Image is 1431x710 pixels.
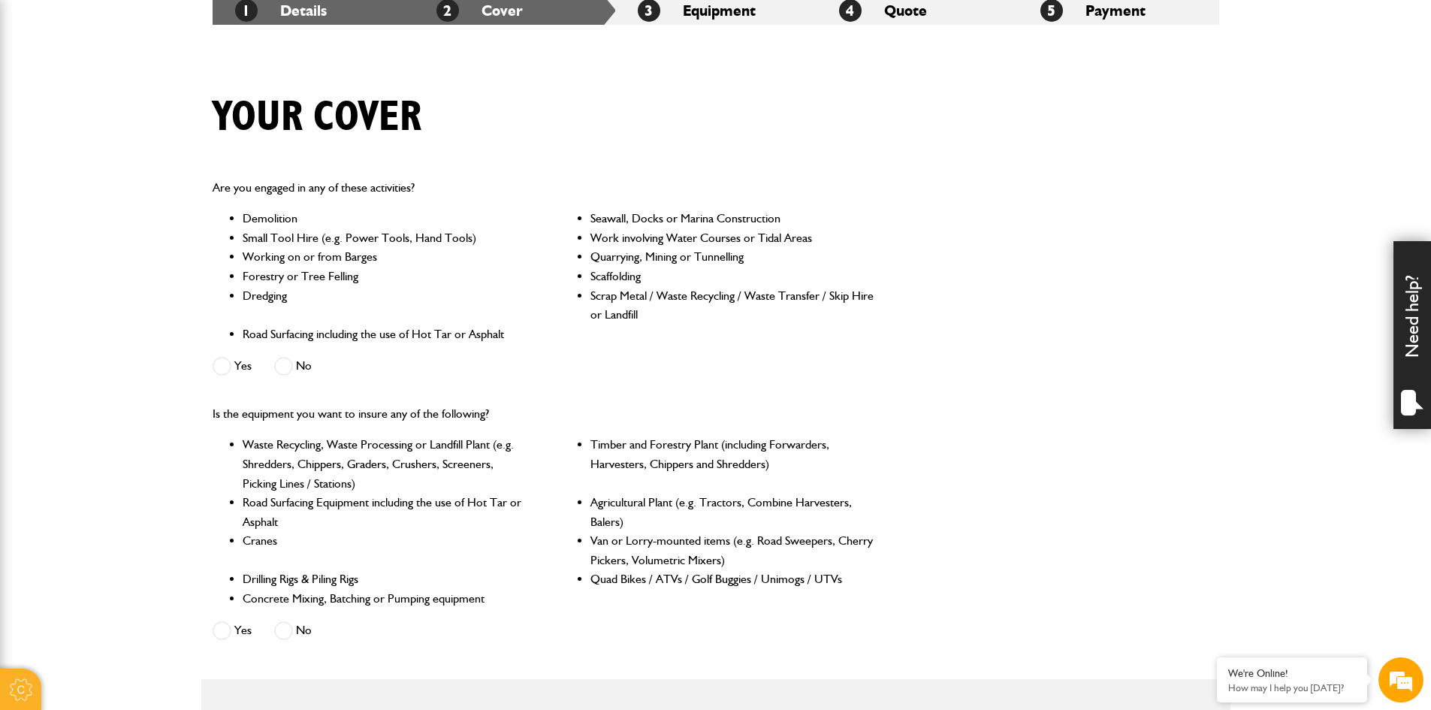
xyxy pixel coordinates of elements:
[213,178,876,198] p: Are you engaged in any of these activities?
[243,325,527,344] li: Road Surfacing including the use of Hot Tar or Asphalt
[20,183,274,216] input: Enter your email address
[78,84,252,104] div: Chat with us now
[213,404,876,424] p: Is the equipment you want to insure any of the following?
[243,570,527,589] li: Drilling Rigs & Piling Rigs
[235,2,327,20] a: 1Details
[590,531,875,570] li: Van or Lorry-mounted items (e.g. Road Sweepers, Cherry Pickers, Volumetric Mixers)
[213,92,421,143] h1: Your cover
[213,621,252,640] label: Yes
[243,531,527,570] li: Cranes
[246,8,282,44] div: Minimize live chat window
[243,228,527,248] li: Small Tool Hire (e.g. Power Tools, Hand Tools)
[1228,667,1356,680] div: We're Online!
[243,286,527,325] li: Dredging
[590,570,875,589] li: Quad Bikes / ATVs / Golf Buggies / Unimogs / UTVs
[20,139,274,172] input: Enter your last name
[274,357,312,376] label: No
[590,247,875,267] li: Quarrying, Mining or Tunnelling
[243,209,527,228] li: Demolition
[1228,682,1356,693] p: How may I help you today?
[243,589,527,609] li: Concrete Mixing, Batching or Pumping equipment
[26,83,63,104] img: d_20077148190_company_1631870298795_20077148190
[243,435,527,493] li: Waste Recycling, Waste Processing or Landfill Plant (e.g. Shredders, Chippers, Graders, Crushers,...
[590,286,875,325] li: Scrap Metal / Waste Recycling / Waste Transfer / Skip Hire or Landfill
[590,493,875,531] li: Agricultural Plant (e.g. Tractors, Combine Harvesters, Balers)
[274,621,312,640] label: No
[243,493,527,531] li: Road Surfacing Equipment including the use of Hot Tar or Asphalt
[590,209,875,228] li: Seawall, Docks or Marina Construction
[20,228,274,261] input: Enter your phone number
[243,267,527,286] li: Forestry or Tree Felling
[590,435,875,493] li: Timber and Forestry Plant (including Forwarders, Harvesters, Chippers and Shredders)
[590,228,875,248] li: Work involving Water Courses or Tidal Areas
[20,272,274,450] textarea: Type your message and hit 'Enter'
[590,267,875,286] li: Scaffolding
[1393,241,1431,429] div: Need help?
[204,463,273,483] em: Start Chat
[243,247,527,267] li: Working on or from Barges
[213,357,252,376] label: Yes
